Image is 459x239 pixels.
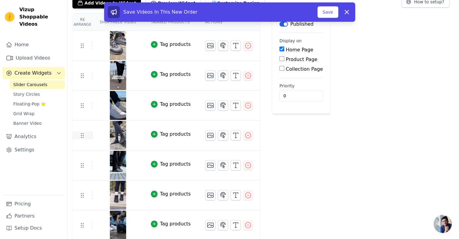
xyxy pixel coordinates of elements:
button: Change Thumbnail [205,70,215,81]
a: Setup Docs [2,222,65,234]
a: Settings [2,144,65,156]
a: Upload Videos [2,52,65,64]
a: Partners [2,210,65,222]
a: How to setup? [402,0,449,6]
div: Tag products [160,190,191,198]
div: Tag products [160,101,191,108]
a: Story Circles [10,90,65,99]
a: Slider Carousels [10,80,65,89]
button: Change Thumbnail [205,160,215,170]
span: Story Circles [13,91,40,97]
label: Priority [279,83,323,89]
a: Banner Video [10,119,65,128]
a: Pricing [2,198,65,210]
label: Home Page [286,47,313,53]
button: Tag products [151,71,191,78]
div: Tag products [160,41,191,48]
button: Save [317,6,338,18]
button: Tag products [151,160,191,168]
img: vizup-images-78a3.png [110,121,126,150]
span: Banner Video [13,120,42,126]
button: Change Thumbnail [205,130,215,140]
button: Tag products [151,131,191,138]
label: Collection Page [286,66,323,72]
div: Tag products [160,131,191,138]
button: Change Thumbnail [205,40,215,51]
button: Change Thumbnail [205,220,215,230]
a: Home [2,39,65,51]
a: Floating-Pop ⭐ [10,100,65,108]
button: Create Widgets [2,67,65,79]
button: Tag products [151,41,191,48]
span: Save Videos In This New Order [123,9,198,15]
span: Create Widgets [14,69,52,77]
span: Floating-Pop ⭐ [13,101,46,107]
p: Published [290,21,314,28]
div: Tag products [160,71,191,78]
div: Tag products [160,160,191,168]
img: vizup-images-ab66.png [110,31,126,60]
label: Product Page [286,57,317,62]
img: vizup-images-0ed0.png [110,61,126,90]
button: Tag products [151,220,191,228]
span: Grid Wrap [13,111,34,117]
a: Analytics [2,131,65,143]
legend: Display on [279,38,302,44]
button: Tag products [151,190,191,198]
a: Chat abierto [434,215,452,233]
a: Grid Wrap [10,109,65,118]
button: Tag products [151,101,191,108]
img: vizup-images-8043.png [110,151,126,180]
div: Tag products [160,220,191,228]
button: Change Thumbnail [205,100,215,111]
img: vizup-images-454d.png [110,181,126,210]
img: vizup-images-40c0.png [110,91,126,120]
button: Change Thumbnail [205,190,215,200]
span: Slider Carousels [13,82,47,88]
